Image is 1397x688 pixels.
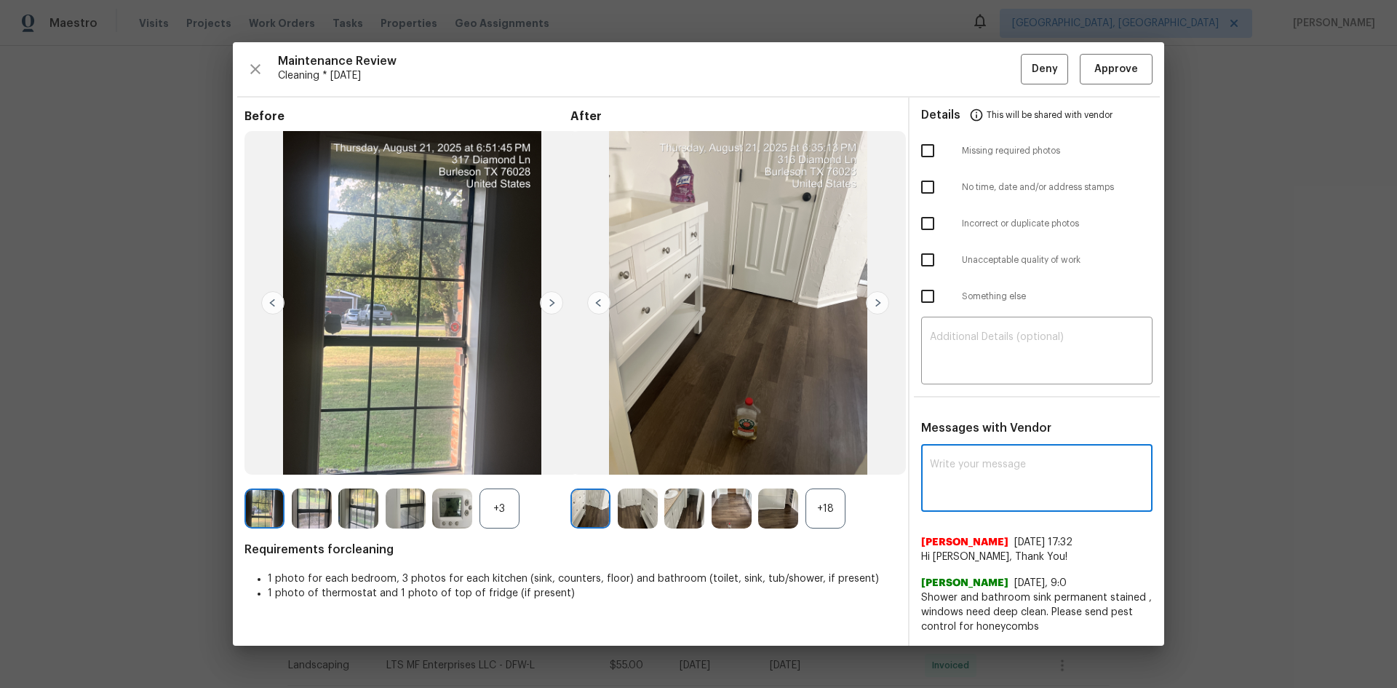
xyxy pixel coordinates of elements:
div: Unacceptable quality of work [910,242,1164,278]
span: Cleaning * [DATE] [278,68,1021,83]
img: left-chevron-button-url [261,291,284,315]
span: Details [921,98,960,133]
span: Deny [1032,60,1058,79]
div: Incorrect or duplicate photos [910,205,1164,242]
div: Missing required photos [910,133,1164,169]
span: Approve [1094,60,1138,79]
span: This will be shared with vendor [987,98,1113,133]
span: Hi [PERSON_NAME], Thank You! [921,550,1153,564]
span: [PERSON_NAME] [921,576,1008,590]
div: Something else [910,278,1164,315]
img: right-chevron-button-url [866,291,889,315]
div: +3 [479,489,520,529]
li: 1 photo for each bedroom, 3 photos for each kitchen (sink, counters, floor) and bathroom (toilet,... [268,572,896,586]
div: No time, date and/or address stamps [910,169,1164,205]
span: Maintenance Review [278,54,1021,68]
li: 1 photo of thermostat and 1 photo of top of fridge (if present) [268,586,896,601]
span: After [570,109,896,124]
span: Something else [962,290,1153,303]
span: No time, date and/or address stamps [962,181,1153,194]
span: Missing required photos [962,145,1153,157]
span: Requirements for cleaning [244,542,896,557]
div: +18 [805,489,845,529]
button: Deny [1021,54,1068,85]
span: [DATE] 17:32 [1014,537,1072,547]
span: Before [244,109,570,124]
button: Approve [1080,54,1153,85]
span: Messages with Vendor [921,422,1051,434]
span: Incorrect or duplicate photos [962,218,1153,230]
span: [DATE], 9:0 [1014,578,1067,588]
img: right-chevron-button-url [540,291,563,315]
span: [PERSON_NAME] [921,535,1008,550]
span: Shower and bathroom sink permanent stained , windows need deep clean. Please send pest control fo... [921,590,1153,634]
span: Unacceptable quality of work [962,254,1153,266]
img: left-chevron-button-url [587,291,610,315]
